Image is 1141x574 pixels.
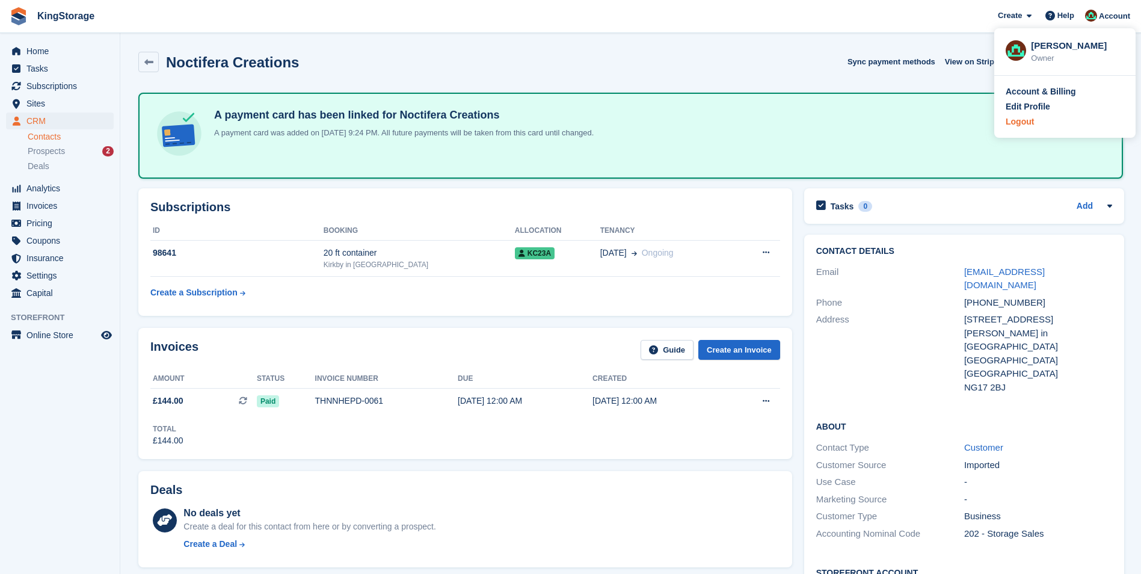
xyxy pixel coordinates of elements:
[1031,52,1124,64] div: Owner
[166,54,299,70] h2: Noctifera Creations
[99,328,114,342] a: Preview store
[964,442,1003,452] a: Customer
[26,43,99,60] span: Home
[458,369,592,389] th: Due
[816,265,964,292] div: Email
[698,340,780,360] a: Create an Invoice
[28,131,114,143] a: Contacts
[816,475,964,489] div: Use Case
[816,441,964,455] div: Contact Type
[153,395,183,407] span: £144.00
[964,527,1112,541] div: 202 - Storage Sales
[150,200,780,214] h2: Subscriptions
[28,160,114,173] a: Deals
[209,127,594,139] p: A payment card was added on [DATE] 9:24 PM. All future payments will be taken from this card unti...
[26,215,99,232] span: Pricing
[150,282,245,304] a: Create a Subscription
[257,395,279,407] span: Paid
[183,520,435,533] div: Create a deal for this contact from here or by converting a prospect.
[150,221,324,241] th: ID
[26,113,99,129] span: CRM
[641,340,694,360] a: Guide
[816,493,964,507] div: Marketing Source
[150,247,324,259] div: 98641
[964,458,1112,472] div: Imported
[964,313,1112,327] div: [STREET_ADDRESS]
[6,95,114,112] a: menu
[26,327,99,344] span: Online Store
[26,250,99,267] span: Insurance
[150,369,257,389] th: Amount
[6,180,114,197] a: menu
[964,381,1112,395] div: NG17 2BJ
[26,180,99,197] span: Analytics
[1006,40,1026,61] img: John King
[964,267,1045,291] a: [EMAIL_ADDRESS][DOMAIN_NAME]
[1006,100,1050,113] div: Edit Profile
[6,60,114,77] a: menu
[458,395,592,407] div: [DATE] 12:00 AM
[10,7,28,25] img: stora-icon-8386f47178a22dfd0bd8f6a31ec36ba5ce8667c1dd55bd0f319d3a0aa187defe.svg
[324,259,515,270] div: Kirkby in [GEOGRAPHIC_DATA]
[6,285,114,301] a: menu
[28,145,114,158] a: Prospects 2
[26,95,99,112] span: Sites
[26,60,99,77] span: Tasks
[150,483,182,497] h2: Deals
[816,420,1112,432] h2: About
[6,78,114,94] a: menu
[964,493,1112,507] div: -
[964,327,1112,354] div: [PERSON_NAME] in [GEOGRAPHIC_DATA]
[600,221,734,241] th: Tenancy
[154,108,205,159] img: card-linked-ebf98d0992dc2aeb22e95c0e3c79077019eb2392cfd83c6a337811c24bc77127.svg
[1006,85,1076,98] div: Account & Billing
[515,247,555,259] span: KC23A
[150,286,238,299] div: Create a Subscription
[11,312,120,324] span: Storefront
[324,221,515,241] th: Booking
[964,510,1112,523] div: Business
[6,197,114,214] a: menu
[964,475,1112,489] div: -
[6,215,114,232] a: menu
[6,113,114,129] a: menu
[1077,200,1093,214] a: Add
[315,395,458,407] div: THNNHEPD-0061
[964,296,1112,310] div: [PHONE_NUMBER]
[183,538,435,551] a: Create a Deal
[6,250,114,267] a: menu
[945,56,998,68] span: View on Stripe
[153,424,183,434] div: Total
[102,146,114,156] div: 2
[183,538,237,551] div: Create a Deal
[183,506,435,520] div: No deals yet
[26,197,99,214] span: Invoices
[831,201,854,212] h2: Tasks
[1006,85,1124,98] a: Account & Billing
[6,267,114,284] a: menu
[964,354,1112,368] div: [GEOGRAPHIC_DATA]
[642,248,674,258] span: Ongoing
[600,247,627,259] span: [DATE]
[26,78,99,94] span: Subscriptions
[1006,116,1034,128] div: Logout
[1006,100,1124,113] a: Edit Profile
[1031,39,1124,50] div: [PERSON_NAME]
[816,527,964,541] div: Accounting Nominal Code
[6,232,114,249] a: menu
[1006,116,1124,128] a: Logout
[515,221,600,241] th: Allocation
[847,52,935,72] button: Sync payment methods
[153,434,183,447] div: £144.00
[816,510,964,523] div: Customer Type
[1099,10,1130,22] span: Account
[998,10,1022,22] span: Create
[26,267,99,284] span: Settings
[592,395,727,407] div: [DATE] 12:00 AM
[816,313,964,394] div: Address
[858,201,872,212] div: 0
[26,285,99,301] span: Capital
[26,232,99,249] span: Coupons
[28,161,49,172] span: Deals
[964,367,1112,381] div: [GEOGRAPHIC_DATA]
